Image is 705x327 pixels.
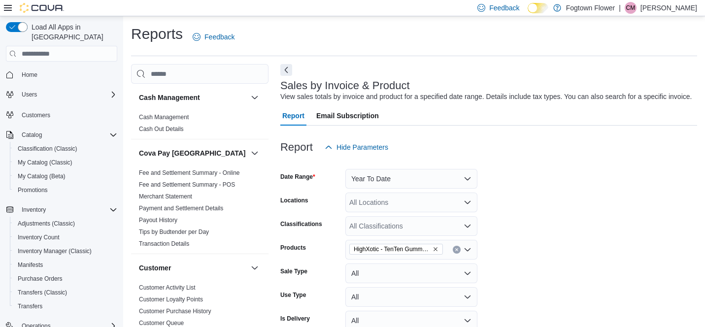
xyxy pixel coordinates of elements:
[433,246,438,252] button: Remove HighXotic - TenTen Gummy - Hybrid - 1x10mg from selection in this group
[280,315,310,323] label: Is Delivery
[282,106,304,126] span: Report
[139,229,209,235] a: Tips by Budtender per Day
[139,263,247,273] button: Customer
[139,114,189,121] a: Cash Management
[14,157,117,168] span: My Catalog (Classic)
[336,142,388,152] span: Hide Parameters
[566,2,615,14] p: Fogtown Flower
[464,198,471,206] button: Open list of options
[14,245,96,257] a: Inventory Manager (Classic)
[18,233,60,241] span: Inventory Count
[14,143,81,155] a: Classification (Classic)
[18,172,66,180] span: My Catalog (Beta)
[18,261,43,269] span: Manifests
[18,220,75,228] span: Adjustments (Classic)
[619,2,621,14] p: |
[18,69,41,81] a: Home
[14,300,117,312] span: Transfers
[22,131,42,139] span: Catalog
[10,272,121,286] button: Purchase Orders
[345,169,477,189] button: Year To Date
[453,246,461,254] button: Clear input
[280,291,306,299] label: Use Type
[14,184,117,196] span: Promotions
[131,167,269,254] div: Cova Pay [GEOGRAPHIC_DATA]
[14,287,117,298] span: Transfers (Classic)
[18,145,77,153] span: Classification (Classic)
[18,129,117,141] span: Catalog
[626,2,636,14] span: CM
[20,3,64,13] img: Cova
[139,93,200,102] h3: Cash Management
[280,141,313,153] h3: Report
[280,80,410,92] h3: Sales by Invoice & Product
[2,107,121,122] button: Customers
[10,286,121,299] button: Transfers (Classic)
[345,287,477,307] button: All
[18,204,50,216] button: Inventory
[280,196,308,204] label: Locations
[18,109,54,121] a: Customers
[18,247,92,255] span: Inventory Manager (Classic)
[321,137,392,157] button: Hide Parameters
[280,92,692,102] div: View sales totals by invoice and product for a specified date range. Details include tax types. Y...
[22,71,37,79] span: Home
[18,129,46,141] button: Catalog
[14,259,117,271] span: Manifests
[10,217,121,230] button: Adjustments (Classic)
[10,142,121,156] button: Classification (Classic)
[14,170,69,182] a: My Catalog (Beta)
[464,246,471,254] button: Open list of options
[139,217,177,224] a: Payout History
[349,244,443,255] span: HighXotic - TenTen Gummy - Hybrid - 1x10mg
[625,2,637,14] div: Cameron McCrae
[139,93,247,102] button: Cash Management
[18,302,42,310] span: Transfers
[22,206,46,214] span: Inventory
[10,244,121,258] button: Inventory Manager (Classic)
[139,126,184,132] a: Cash Out Details
[464,222,471,230] button: Open list of options
[18,186,48,194] span: Promotions
[280,173,315,181] label: Date Range
[10,230,121,244] button: Inventory Count
[139,240,189,247] a: Transaction Details
[14,273,67,285] a: Purchase Orders
[2,203,121,217] button: Inventory
[316,106,379,126] span: Email Subscription
[139,284,196,291] a: Customer Activity List
[18,289,67,296] span: Transfers (Classic)
[22,91,37,98] span: Users
[10,169,121,183] button: My Catalog (Beta)
[139,169,240,176] a: Fee and Settlement Summary - Online
[249,92,261,103] button: Cash Management
[204,32,235,42] span: Feedback
[14,170,117,182] span: My Catalog (Beta)
[10,183,121,197] button: Promotions
[18,159,72,166] span: My Catalog (Classic)
[14,157,76,168] a: My Catalog (Classic)
[18,89,117,100] span: Users
[2,67,121,82] button: Home
[28,22,117,42] span: Load All Apps in [GEOGRAPHIC_DATA]
[14,245,117,257] span: Inventory Manager (Classic)
[139,320,184,327] a: Customer Queue
[14,273,117,285] span: Purchase Orders
[139,205,223,212] a: Payment and Settlement Details
[14,231,64,243] a: Inventory Count
[249,147,261,159] button: Cova Pay [GEOGRAPHIC_DATA]
[14,300,46,312] a: Transfers
[131,111,269,139] div: Cash Management
[131,24,183,44] h1: Reports
[139,296,203,303] a: Customer Loyalty Points
[18,108,117,121] span: Customers
[528,3,548,13] input: Dark Mode
[10,299,121,313] button: Transfers
[2,88,121,101] button: Users
[18,68,117,81] span: Home
[640,2,697,14] p: [PERSON_NAME]
[14,184,52,196] a: Promotions
[18,275,63,283] span: Purchase Orders
[14,259,47,271] a: Manifests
